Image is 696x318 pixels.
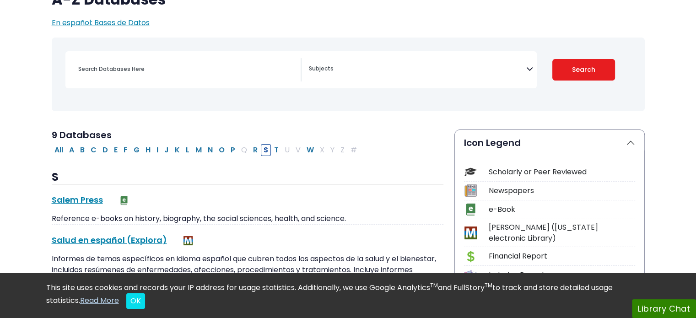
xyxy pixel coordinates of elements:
[489,185,635,196] div: Newspapers
[77,144,87,156] button: Filter Results B
[464,166,477,178] img: Icon Scholarly or Peer Reviewed
[121,144,130,156] button: Filter Results F
[73,62,301,75] input: Search database by title or keyword
[205,144,216,156] button: Filter Results N
[100,144,111,156] button: Filter Results D
[183,144,192,156] button: Filter Results L
[162,144,172,156] button: Filter Results J
[464,226,477,239] img: Icon MeL (Michigan electronic Library)
[271,144,281,156] button: Filter Results T
[304,144,317,156] button: Filter Results W
[250,144,260,156] button: Filter Results R
[489,204,635,215] div: e-Book
[464,250,477,263] img: Icon Financial Report
[228,144,238,156] button: Filter Results P
[464,184,477,197] img: Icon Newspapers
[489,222,635,244] div: [PERSON_NAME] ([US_STATE] electronic Library)
[485,281,492,289] sup: TM
[430,281,438,289] sup: TM
[52,253,443,286] p: Informes de temas específicos en idioma español que cubren todos los aspectos de la salud y el bi...
[52,38,645,111] nav: Search filters
[80,295,119,306] a: Read More
[489,269,635,280] div: Industry Report
[52,129,112,141] span: 9 Databases
[632,299,696,318] button: Library Chat
[261,144,271,156] button: Filter Results S
[52,234,167,246] a: Salud en español (Explora)
[52,171,443,184] h3: S
[52,194,103,205] a: Salem Press
[52,213,443,224] p: Reference e-books on history, biography, the social sciences, health, and science.
[52,144,66,156] button: All
[489,251,635,262] div: Financial Report
[172,144,183,156] button: Filter Results K
[309,66,526,73] textarea: Search
[131,144,142,156] button: Filter Results G
[183,236,193,245] img: MeL (Michigan electronic Library)
[464,203,477,216] img: Icon e-Book
[126,293,145,309] button: Close
[111,144,120,156] button: Filter Results E
[46,282,650,309] div: This site uses cookies and records your IP address for usage statistics. Additionally, we use Goo...
[464,269,477,281] img: Icon Industry Report
[52,144,361,155] div: Alpha-list to filter by first letter of database name
[455,130,644,156] button: Icon Legend
[552,59,615,81] button: Submit for Search Results
[143,144,153,156] button: Filter Results H
[88,144,99,156] button: Filter Results C
[52,17,150,28] a: En español: Bases de Datos
[119,196,129,205] img: e-Book
[489,167,635,178] div: Scholarly or Peer Reviewed
[193,144,205,156] button: Filter Results M
[66,144,77,156] button: Filter Results A
[216,144,227,156] button: Filter Results O
[154,144,161,156] button: Filter Results I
